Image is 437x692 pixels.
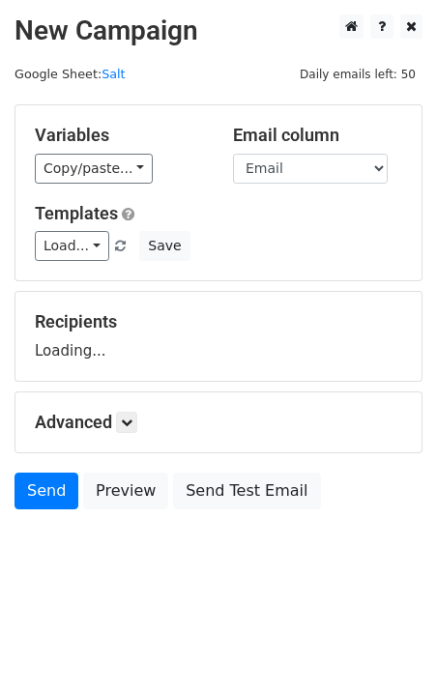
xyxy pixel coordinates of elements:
h2: New Campaign [15,14,422,47]
h5: Advanced [35,412,402,433]
a: Daily emails left: 50 [293,67,422,81]
span: Daily emails left: 50 [293,64,422,85]
a: Send Test Email [173,473,320,509]
a: Templates [35,203,118,223]
a: Load... [35,231,109,261]
a: Send [15,473,78,509]
a: Copy/paste... [35,154,153,184]
h5: Variables [35,125,204,146]
h5: Recipients [35,311,402,332]
button: Save [139,231,189,261]
h5: Email column [233,125,402,146]
a: Salt [102,67,125,81]
a: Preview [83,473,168,509]
small: Google Sheet: [15,67,126,81]
div: Loading... [35,311,402,361]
